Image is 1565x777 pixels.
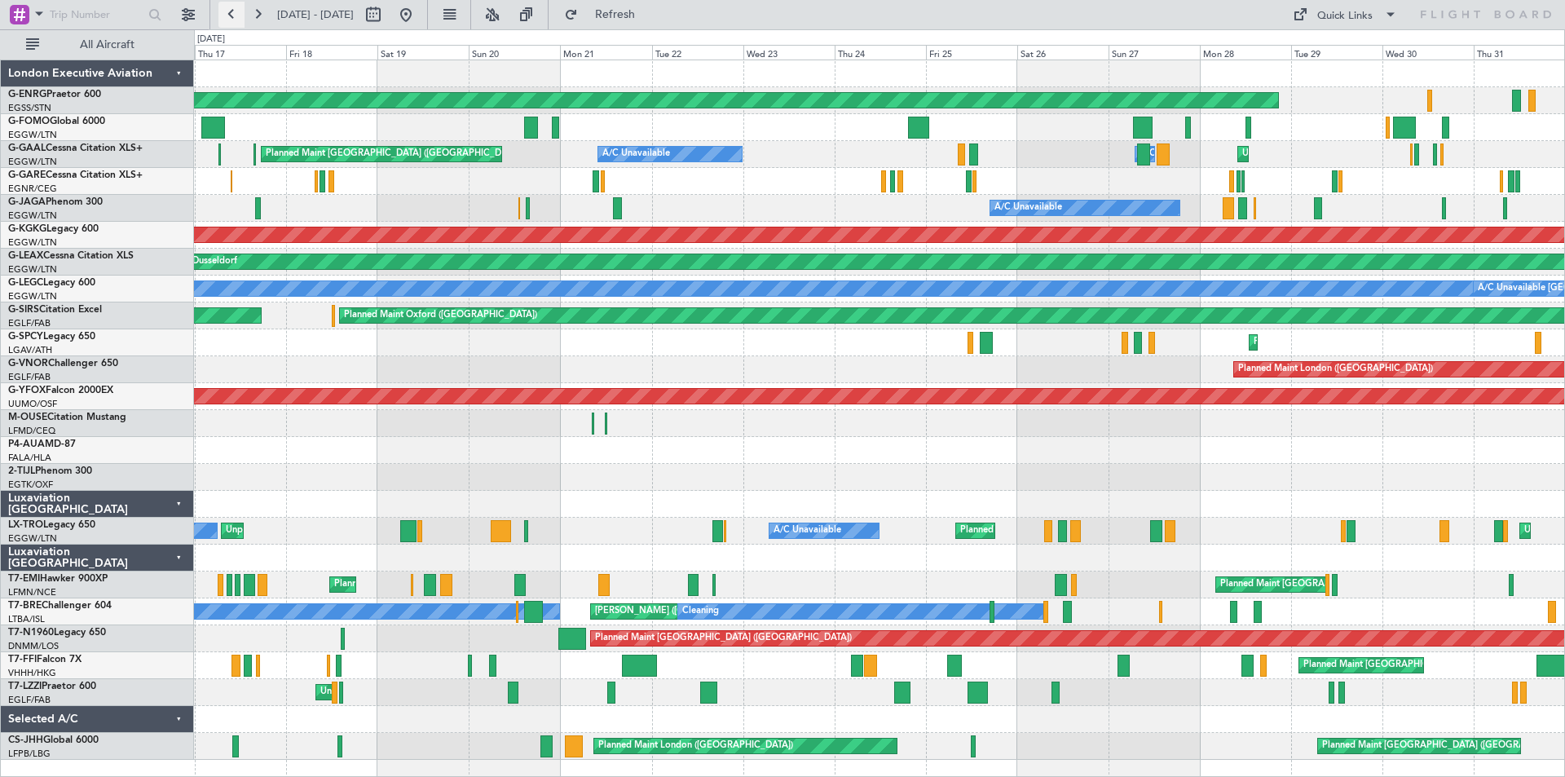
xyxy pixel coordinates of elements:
[8,371,51,383] a: EGLF/FAB
[8,332,95,342] a: G-SPCYLegacy 650
[8,224,99,234] a: G-KGKGLegacy 600
[344,303,537,328] div: Planned Maint Oxford ([GEOGRAPHIC_DATA])
[1285,2,1405,28] button: Quick Links
[8,117,105,126] a: G-FOMOGlobal 6000
[8,305,102,315] a: G-SIRSCitation Excel
[8,197,103,207] a: G-JAGAPhenom 300
[1242,142,1510,166] div: Unplanned Maint [GEOGRAPHIC_DATA] ([GEOGRAPHIC_DATA])
[8,359,48,369] span: G-VNOR
[557,2,655,28] button: Refresh
[42,39,172,51] span: All Aircraft
[320,680,589,704] div: Unplanned Maint [GEOGRAPHIC_DATA] ([GEOGRAPHIC_DATA])
[8,628,106,638] a: T7-N1960Legacy 650
[1474,45,1565,60] div: Thu 31
[8,170,143,180] a: G-GARECessna Citation XLS+
[8,156,57,168] a: EGGW/LTN
[1317,8,1373,24] div: Quick Links
[8,667,56,679] a: VHHH/HKG
[774,519,841,543] div: A/C Unavailable
[8,574,40,584] span: T7-EMI
[8,290,57,302] a: EGGW/LTN
[8,278,95,288] a: G-LEGCLegacy 600
[8,439,45,449] span: P4-AUA
[8,520,95,530] a: LX-TROLegacy 650
[682,599,719,624] div: Cleaning
[595,599,844,624] div: [PERSON_NAME] ([GEOGRAPHIC_DATA][PERSON_NAME])
[8,251,43,261] span: G-LEAX
[960,519,1217,543] div: Planned Maint [GEOGRAPHIC_DATA] ([GEOGRAPHIC_DATA])
[581,9,650,20] span: Refresh
[8,413,47,422] span: M-OUSE
[8,425,55,437] a: LFMD/CEQ
[8,613,45,625] a: LTBA/ISL
[130,249,237,274] div: Planned Maint Dusseldorf
[8,117,50,126] span: G-FOMO
[1238,357,1433,382] div: Planned Maint London ([GEOGRAPHIC_DATA])
[1017,45,1109,60] div: Sat 26
[8,263,57,276] a: EGGW/LTN
[1254,330,1441,355] div: Planned Maint Athens ([PERSON_NAME] Intl)
[8,601,42,611] span: T7-BRE
[377,45,469,60] div: Sat 19
[8,586,56,598] a: LFMN/NCE
[8,224,46,234] span: G-KGKG
[8,305,39,315] span: G-SIRS
[598,734,793,758] div: Planned Maint London ([GEOGRAPHIC_DATA])
[50,2,143,27] input: Trip Number
[8,655,82,664] a: T7-FFIFalcon 7X
[8,197,46,207] span: G-JAGA
[8,628,54,638] span: T7-N1960
[8,386,46,395] span: G-YFOX
[197,33,225,46] div: [DATE]
[286,45,377,60] div: Fri 18
[8,332,43,342] span: G-SPCY
[8,210,57,222] a: EGGW/LTN
[652,45,743,60] div: Tue 22
[8,655,37,664] span: T7-FFI
[8,170,46,180] span: G-GARE
[8,748,51,760] a: LFPB/LBG
[8,479,53,491] a: EGTK/OXF
[8,386,113,395] a: G-YFOXFalcon 2000EX
[8,532,57,545] a: EGGW/LTN
[8,143,143,153] a: G-GAALCessna Citation XLS+
[8,90,46,99] span: G-ENRG
[334,572,470,597] div: Planned Maint [PERSON_NAME]
[277,7,354,22] span: [DATE] - [DATE]
[595,626,852,651] div: Planned Maint [GEOGRAPHIC_DATA] ([GEOGRAPHIC_DATA])
[8,183,57,195] a: EGNR/CEG
[8,102,51,114] a: EGSS/STN
[8,413,126,422] a: M-OUSECitation Mustang
[8,574,108,584] a: T7-EMIHawker 900XP
[8,251,134,261] a: G-LEAXCessna Citation XLS
[8,735,43,745] span: CS-JHH
[266,142,522,166] div: Planned Maint [GEOGRAPHIC_DATA] ([GEOGRAPHIC_DATA])
[1109,45,1200,60] div: Sun 27
[8,143,46,153] span: G-GAAL
[8,682,96,691] a: T7-LZZIPraetor 600
[743,45,835,60] div: Wed 23
[8,520,43,530] span: LX-TRO
[1382,45,1474,60] div: Wed 30
[560,45,651,60] div: Mon 21
[469,45,560,60] div: Sun 20
[8,129,57,141] a: EGGW/LTN
[8,735,99,745] a: CS-JHHGlobal 6000
[8,344,52,356] a: LGAV/ATH
[1220,572,1376,597] div: Planned Maint [GEOGRAPHIC_DATA]
[926,45,1017,60] div: Fri 25
[994,196,1062,220] div: A/C Unavailable
[8,90,101,99] a: G-ENRGPraetor 600
[8,466,35,476] span: 2-TIJL
[8,682,42,691] span: T7-LZZI
[1200,45,1291,60] div: Mon 28
[8,236,57,249] a: EGGW/LTN
[8,278,43,288] span: G-LEGC
[8,452,51,464] a: FALA/HLA
[195,45,286,60] div: Thu 17
[8,601,112,611] a: T7-BREChallenger 604
[8,466,92,476] a: 2-TIJLPhenom 300
[1291,45,1382,60] div: Tue 29
[8,439,76,449] a: P4-AUAMD-87
[8,398,57,410] a: UUMO/OSF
